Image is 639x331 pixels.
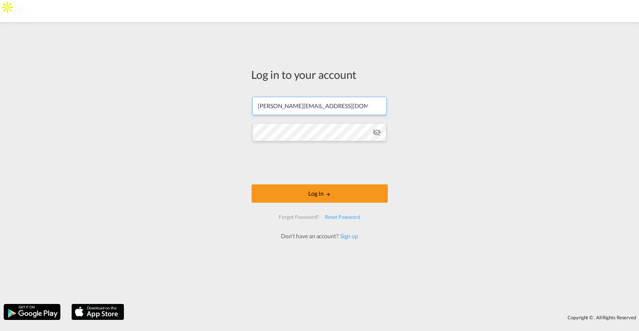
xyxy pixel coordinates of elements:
[322,210,363,224] div: Reset Password
[128,311,639,324] div: Copyright © . All Rights Reserved
[264,148,375,177] iframe: reCAPTCHA
[252,97,387,115] input: Enter email/phone number
[338,232,358,239] a: Sign up
[372,128,381,137] md-icon: icon-eye-off
[273,232,366,240] div: Don't have an account?
[276,210,322,224] div: Forgot Password?
[71,303,125,321] img: apple.png
[3,303,61,321] img: google.png
[252,67,388,82] div: Log in to your account
[252,184,388,203] button: LOGIN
